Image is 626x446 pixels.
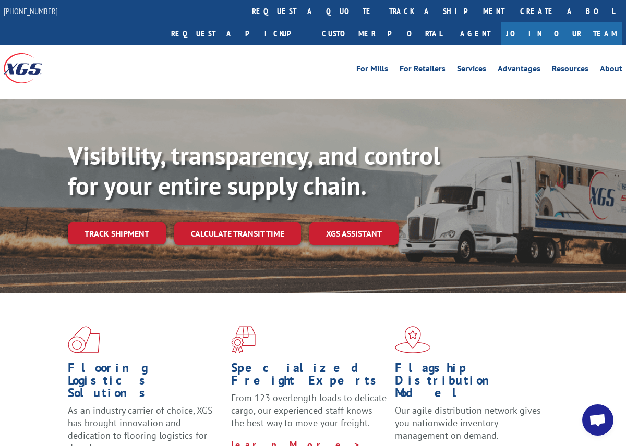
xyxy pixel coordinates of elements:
a: Services [457,65,486,76]
a: Resources [552,65,588,76]
a: Customer Portal [314,22,450,45]
a: XGS ASSISTANT [309,222,399,245]
a: About [600,65,622,76]
a: Agent [450,22,501,45]
a: Open chat [582,404,613,436]
a: Advantages [498,65,540,76]
h1: Flooring Logistics Solutions [68,362,223,404]
a: Calculate transit time [174,222,301,245]
a: [PHONE_NUMBER] [4,6,58,16]
img: xgs-icon-focused-on-flooring-red [231,326,256,353]
a: For Retailers [400,65,446,76]
img: xgs-icon-total-supply-chain-intelligence-red [68,326,100,353]
img: xgs-icon-flagship-distribution-model-red [395,326,431,353]
a: For Mills [356,65,388,76]
a: Track shipment [68,222,166,244]
h1: Flagship Distribution Model [395,362,550,404]
h1: Specialized Freight Experts [231,362,387,392]
b: Visibility, transparency, and control for your entire supply chain. [68,139,440,202]
span: Our agile distribution network gives you nationwide inventory management on demand. [395,404,541,441]
a: Join Our Team [501,22,622,45]
p: From 123 overlength loads to delicate cargo, our experienced staff knows the best way to move you... [231,392,387,438]
a: Request a pickup [163,22,314,45]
